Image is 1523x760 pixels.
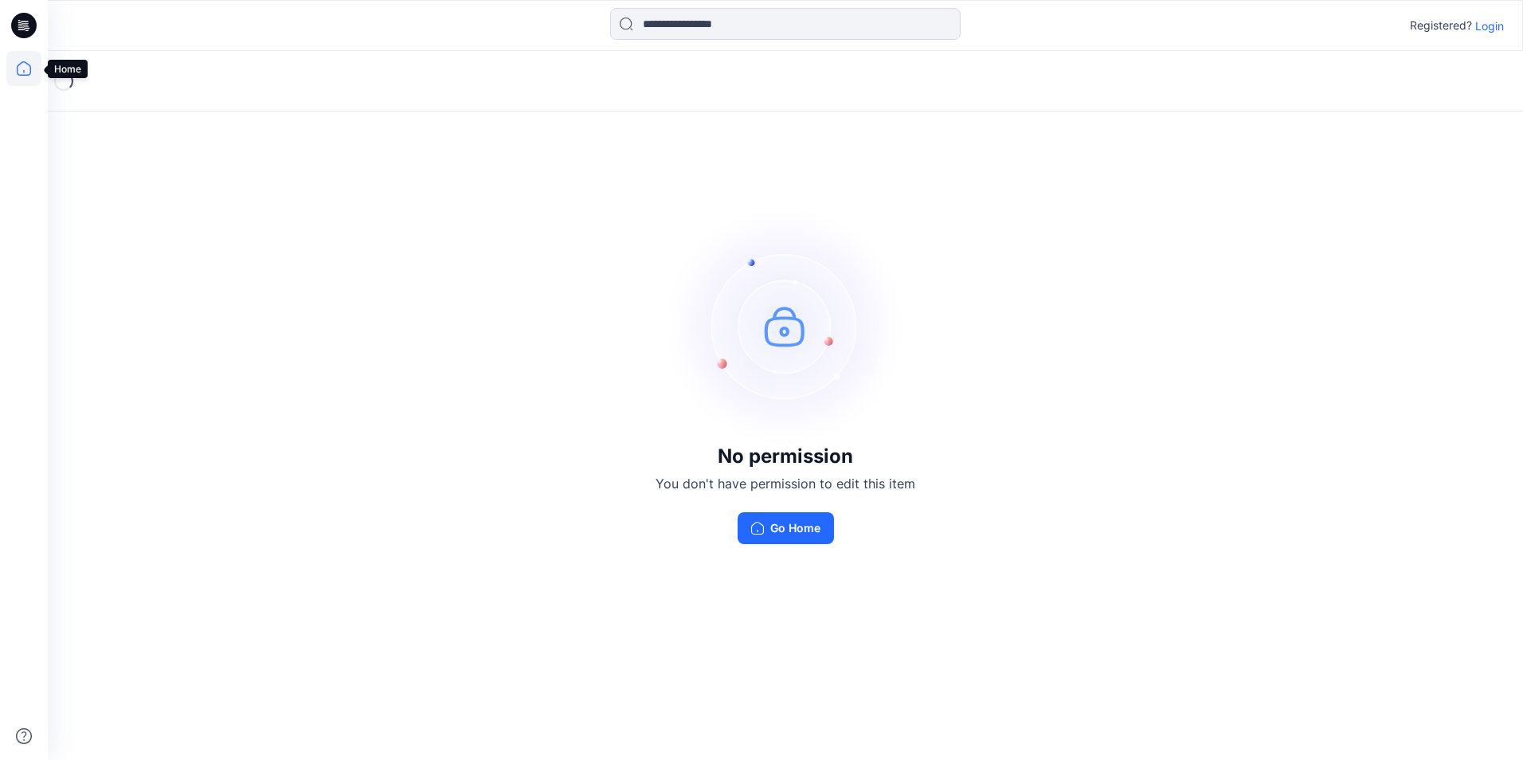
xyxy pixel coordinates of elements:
p: Registered? [1410,16,1472,35]
p: You don't have permission to edit this item [656,474,915,493]
button: Go Home [738,512,834,544]
h3: No permission [656,445,915,468]
img: no-perm.svg [666,206,905,445]
p: Login [1475,18,1504,34]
